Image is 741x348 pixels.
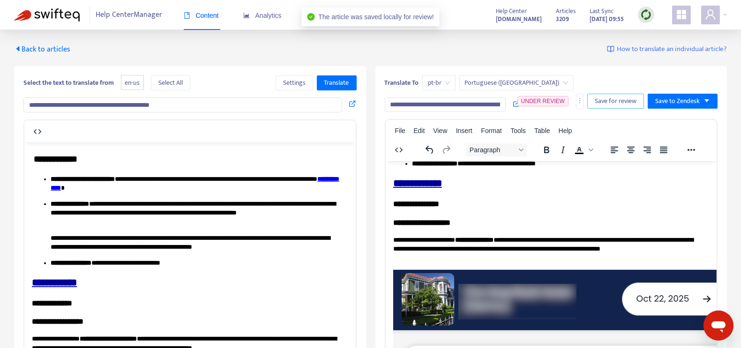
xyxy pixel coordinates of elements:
[534,127,550,134] span: Table
[590,6,614,16] span: Last Sync
[151,75,190,90] button: Select All
[276,75,313,90] button: Settings
[318,13,434,21] span: The article was saved locally for review!
[639,143,655,156] button: Align right
[683,143,699,156] button: Reveal or hide additional toolbar items
[14,43,70,56] span: Back to articles
[438,143,454,156] button: Redo
[317,75,357,90] button: Translate
[587,94,644,109] button: Save for review
[704,311,734,341] iframe: Button to launch messaging window
[622,143,638,156] button: Align center
[559,127,572,134] span: Help
[243,12,282,19] span: Analytics
[243,12,250,19] span: area-chart
[456,127,472,134] span: Insert
[496,14,542,24] a: [DOMAIN_NAME]
[556,14,569,24] strong: 3209
[705,9,716,20] span: user
[538,143,554,156] button: Bold
[556,6,576,16] span: Articles
[428,76,450,90] span: pt-br
[324,78,349,88] span: Translate
[385,77,419,88] b: Translate To
[184,12,219,19] span: Content
[23,77,114,88] b: Select the text to translate from
[158,78,183,88] span: Select All
[607,44,727,55] a: How to translate an individual article?
[413,127,425,134] span: Edit
[283,78,306,88] span: Settings
[640,9,652,21] img: sync.dc5367851b00ba804db3.png
[481,127,501,134] span: Format
[576,97,583,104] span: more
[14,45,22,52] span: caret-left
[655,96,700,106] span: Save to Zendesk
[433,127,447,134] span: View
[606,143,622,156] button: Align left
[496,6,527,16] span: Help Center
[465,76,568,90] span: Portuguese (Brazil)
[607,45,614,53] img: image-link
[554,143,570,156] button: Italic
[96,6,163,24] span: Help Center Manager
[676,9,687,20] span: appstore
[576,94,584,109] button: more
[510,127,526,134] span: Tools
[395,127,405,134] span: File
[465,143,526,156] button: Block Paragraph
[184,12,190,19] span: book
[421,143,437,156] button: Undo
[571,143,594,156] div: Text color Black
[121,75,144,90] span: en-us
[617,44,727,55] span: How to translate an individual article?
[595,96,636,106] span: Save for review
[655,143,671,156] button: Justify
[469,146,515,154] span: Paragraph
[704,97,710,104] span: caret-down
[307,13,314,21] span: check-circle
[14,8,80,22] img: Swifteq
[590,14,624,24] strong: [DATE] 09:55
[648,94,718,109] button: Save to Zendeskcaret-down
[521,98,565,104] span: UNDER REVIEW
